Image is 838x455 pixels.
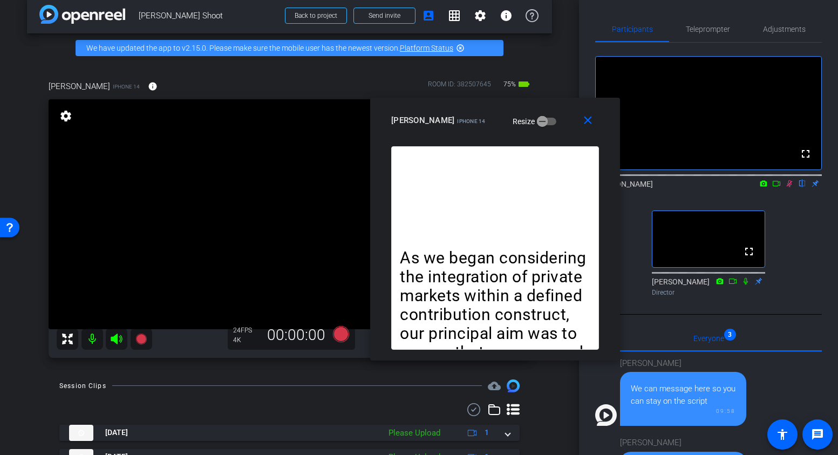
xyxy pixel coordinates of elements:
div: 24 [233,326,260,335]
mat-icon: settings [474,9,487,22]
mat-icon: highlight_off [456,44,465,52]
mat-icon: info [500,9,513,22]
span: Send invite [369,11,400,20]
span: [PERSON_NAME] [49,80,110,92]
mat-icon: flip [796,178,809,188]
span: Destinations for your clips [488,379,501,392]
div: 00:00:00 [260,326,332,344]
div: 09:58 [631,407,735,415]
img: thumb-nail [69,425,93,441]
p: As we began considering the integration of private markets within a defined contribution construc... [400,248,590,419]
span: 1 [485,427,489,438]
span: [DATE] [105,427,128,438]
mat-icon: info [148,82,158,91]
div: We can message here so you can stay on the script [631,383,735,407]
span: [PERSON_NAME] Shoot [139,5,278,26]
mat-icon: battery_std [517,78,530,91]
span: iPhone 14 [113,83,140,91]
mat-icon: fullscreen [799,147,812,160]
img: app-logo [39,5,125,24]
mat-icon: accessibility [776,428,789,441]
span: Adjustments [763,25,806,33]
span: 75% [502,76,517,93]
span: FPS [241,327,252,334]
div: 4K [233,336,260,344]
span: Participants [612,25,653,33]
div: [PERSON_NAME] [652,276,765,297]
img: Profile [595,404,617,426]
mat-icon: cloud_upload [488,379,501,392]
span: Everyone [693,335,724,342]
img: Session clips [507,379,520,392]
div: [PERSON_NAME] [620,437,746,449]
div: [PERSON_NAME] [620,357,746,370]
div: ROOM ID: 382507645 [428,79,491,95]
label: Resize [513,116,537,127]
div: Director [652,288,765,297]
mat-icon: settings [58,110,73,123]
mat-icon: close [581,114,595,127]
span: Back to project [295,12,337,19]
span: iPhone 14 [457,118,485,124]
div: Please Upload [383,427,446,439]
mat-icon: grid_on [448,9,461,22]
mat-icon: message [811,428,824,441]
div: We have updated the app to v2.15.0. Please make sure the mobile user has the newest version. [76,40,503,56]
a: Platform Status [400,44,453,52]
mat-icon: fullscreen [742,245,755,258]
span: [PERSON_NAME] [391,116,454,125]
div: [PERSON_NAME] [595,179,822,200]
div: Session Clips [59,381,106,391]
div: Director [595,190,822,200]
span: Teleprompter [686,25,730,33]
mat-icon: account_box [422,9,435,22]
